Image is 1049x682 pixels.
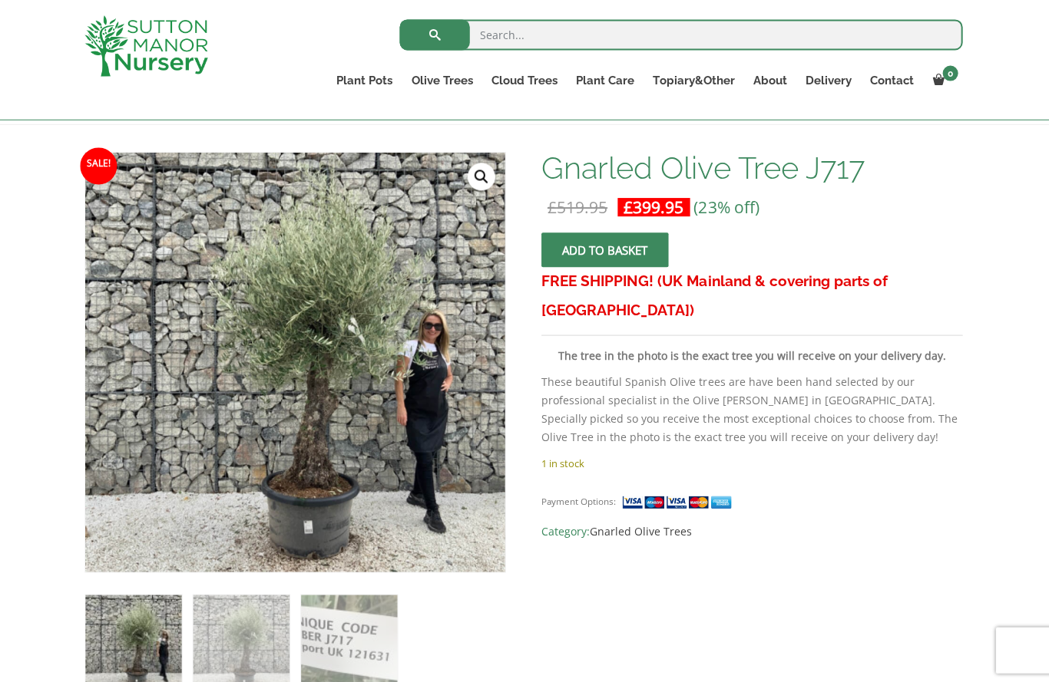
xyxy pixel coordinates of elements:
[694,196,759,217] span: (23% off)
[542,453,962,471] p: 1 in stock
[644,69,744,91] a: Topiary&Other
[796,69,861,91] a: Delivery
[568,69,644,91] a: Plant Care
[548,196,608,217] bdi: 519.95
[744,69,796,91] a: About
[591,522,693,537] a: Gnarled Olive Trees
[542,521,962,539] span: Category:
[483,69,568,91] a: Cloud Trees
[87,15,210,76] img: logo
[403,69,483,91] a: Olive Trees
[622,493,737,509] img: payment supported
[942,65,958,81] span: 0
[542,371,962,445] p: These beautiful Spanish Olive trees are have been hand selected by our professional specialist in...
[542,494,617,506] small: Payment Options:
[558,347,945,361] strong: The tree in the photo is the exact tree you will receive on your delivery day.
[542,266,962,323] h3: FREE SHIPPING! (UK Mainland & covering parts of [GEOGRAPHIC_DATA])
[548,196,558,217] span: £
[401,19,962,50] input: Search...
[542,232,669,266] button: Add to basket
[82,147,119,183] span: Sale!
[923,69,962,91] a: 0
[624,196,684,217] bdi: 399.95
[329,69,403,91] a: Plant Pots
[542,151,962,183] h1: Gnarled Olive Tree J717
[468,162,496,189] a: View full-screen image gallery
[861,69,923,91] a: Contact
[624,196,634,217] span: £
